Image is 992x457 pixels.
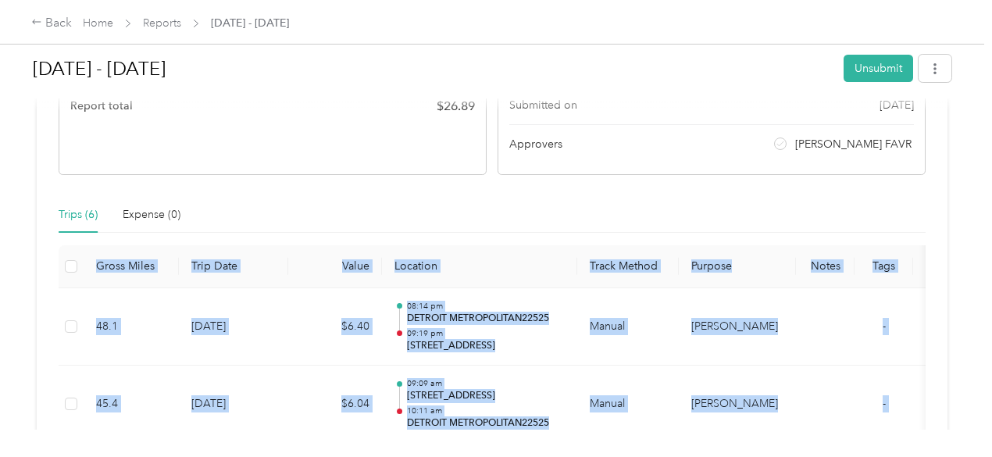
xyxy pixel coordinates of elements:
[509,136,562,152] span: Approvers
[855,245,913,288] th: Tags
[679,366,796,444] td: Acosta
[407,405,565,416] p: 10:11 am
[679,245,796,288] th: Purpose
[179,366,288,444] td: [DATE]
[83,16,113,30] a: Home
[123,206,180,223] div: Expense (0)
[795,136,912,152] span: [PERSON_NAME] FAVR
[577,366,679,444] td: Manual
[407,328,565,339] p: 09:19 pm
[883,320,886,333] span: -
[577,288,679,366] td: Manual
[179,288,288,366] td: [DATE]
[407,416,565,430] p: DETROIT METROPOLITAN22525
[679,288,796,366] td: Acosta
[143,16,181,30] a: Reports
[84,366,179,444] td: 45.4
[844,55,913,82] button: Unsubmit
[288,245,382,288] th: Value
[407,312,565,326] p: DETROIT METROPOLITAN22525
[577,245,679,288] th: Track Method
[179,245,288,288] th: Trip Date
[59,206,98,223] div: Trips (6)
[407,378,565,389] p: 09:09 am
[407,389,565,403] p: [STREET_ADDRESS]
[905,370,992,457] iframe: Everlance-gr Chat Button Frame
[288,288,382,366] td: $6.40
[407,301,565,312] p: 08:14 pm
[288,366,382,444] td: $6.04
[407,339,565,353] p: [STREET_ADDRESS]
[84,288,179,366] td: 48.1
[31,14,72,33] div: Back
[796,245,855,288] th: Notes
[211,15,289,31] span: [DATE] - [DATE]
[84,245,179,288] th: Gross Miles
[382,245,577,288] th: Location
[33,50,833,87] h1: Aug 16 - 31, 2025
[883,397,886,410] span: -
